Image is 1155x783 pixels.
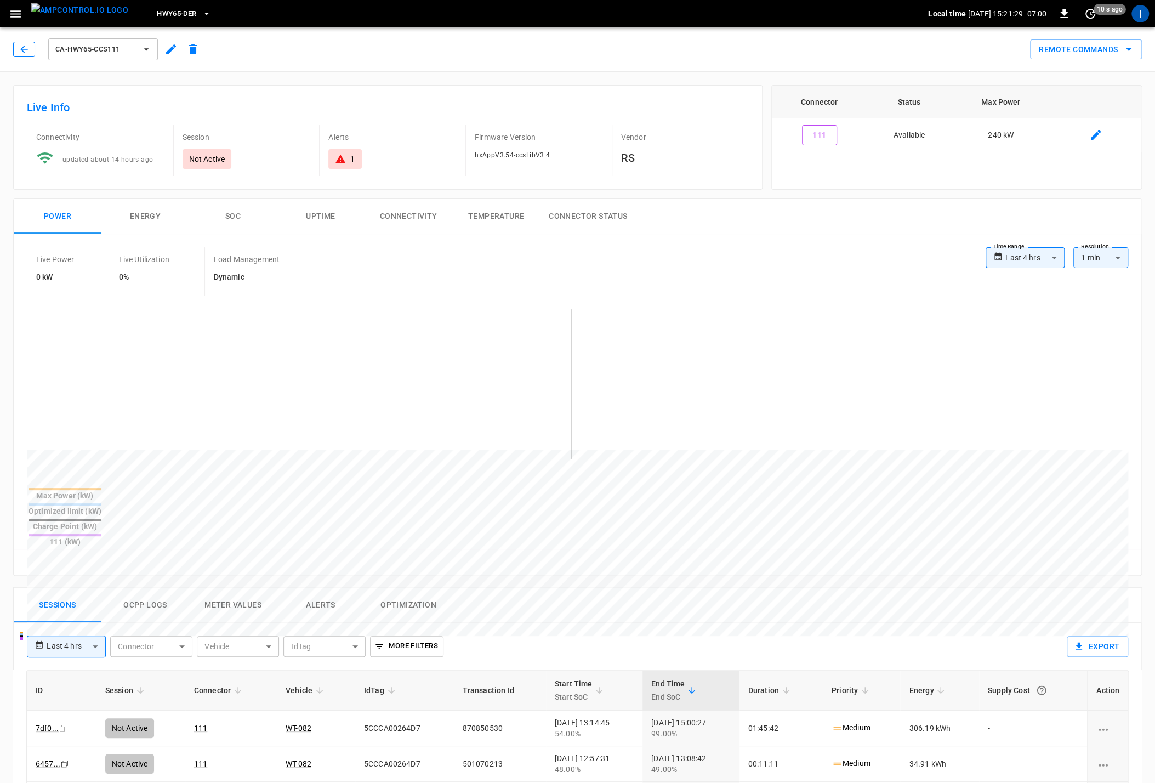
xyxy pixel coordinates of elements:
td: 240 kW [952,118,1050,152]
span: Connector [194,684,245,697]
th: Action [1087,671,1128,711]
p: Local time [928,8,966,19]
h6: Dynamic [214,271,280,283]
span: IdTag [364,684,399,697]
span: Start TimeStart SoC [555,677,607,703]
img: ampcontrol.io logo [31,3,128,17]
div: Supply Cost [988,680,1078,700]
th: Connector [772,86,866,118]
button: Meter Values [189,588,277,623]
span: hxAppV3.54-ccsLibV3.4 [475,151,550,159]
p: [DATE] 15:21:29 -07:00 [968,8,1046,19]
th: Status [867,86,952,118]
p: Alerts [328,132,457,143]
span: End TimeEnd SoC [651,677,699,703]
button: Alerts [277,588,365,623]
p: Connectivity [36,132,164,143]
h6: RS [621,149,749,167]
button: Ocpp logs [101,588,189,623]
div: Start Time [555,677,593,703]
button: SOC [189,199,277,234]
label: Resolution [1081,242,1108,251]
p: Start SoC [555,690,593,703]
button: ca-hwy65-ccs111 [48,38,158,60]
p: Not Active [189,154,225,164]
th: ID [27,671,96,711]
p: Session [183,132,311,143]
div: 1 min [1073,247,1128,268]
div: remote commands options [1030,39,1142,60]
button: Remote Commands [1030,39,1142,60]
table: connector table [772,86,1141,152]
span: 10 s ago [1094,4,1126,15]
span: Session [105,684,147,697]
div: Last 4 hrs [47,636,106,657]
button: Connector Status [540,199,636,234]
button: 111 [802,125,837,145]
label: Time Range [993,242,1024,251]
span: Duration [748,684,793,697]
div: Last 4 hrs [1005,247,1065,268]
button: Uptime [277,199,365,234]
button: Energy [101,199,189,234]
td: Available [867,118,952,152]
div: charging session options [1096,723,1119,734]
button: Export [1067,636,1128,657]
p: Firmware Version [475,132,603,143]
h6: 0% [119,271,169,283]
p: End SoC [651,690,685,703]
p: Load Management [214,254,280,265]
button: Sessions [14,588,101,623]
p: Vendor [621,132,749,143]
span: HWY65-DER [157,8,196,20]
span: Priority [832,684,872,697]
p: Live Utilization [119,254,169,265]
th: Max Power [952,86,1050,118]
span: Vehicle [286,684,327,697]
button: Power [14,199,101,234]
div: End Time [651,677,685,703]
span: updated about 14 hours ago [62,156,153,163]
button: HWY65-DER [152,3,215,25]
span: Energy [909,684,948,697]
p: Live Power [36,254,75,265]
h6: Live Info [27,99,749,116]
div: charging session options [1096,758,1119,769]
div: profile-icon [1131,5,1149,22]
h6: 0 kW [36,271,75,283]
span: ca-hwy65-ccs111 [55,43,136,56]
button: Optimization [365,588,452,623]
button: The cost of your charging session based on your supply rates [1032,680,1051,700]
button: Temperature [452,199,540,234]
th: Transaction Id [454,671,546,711]
button: Connectivity [365,199,452,234]
button: More Filters [370,636,443,657]
div: 1 [350,154,355,164]
button: set refresh interval [1082,5,1099,22]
